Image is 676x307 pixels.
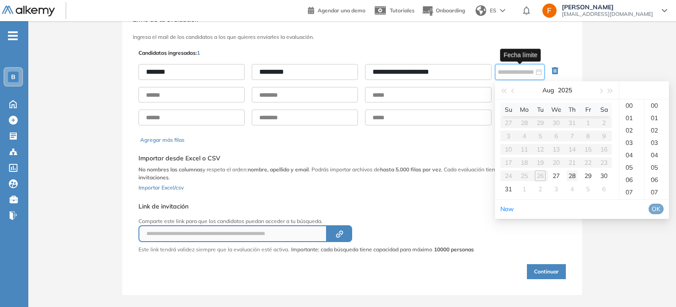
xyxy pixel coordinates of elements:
div: 03 [645,136,669,149]
th: Mo [516,103,532,116]
i: - [8,35,18,37]
span: [PERSON_NAME] [562,4,653,11]
div: 06 [645,174,669,186]
button: Continuar [527,264,566,279]
th: Th [564,103,580,116]
td: 2025-08-29 [580,169,596,182]
div: 01 [619,112,644,124]
strong: 10000 personas [434,246,474,253]
td: 2025-09-06 [596,182,612,196]
td: 2025-08-27 [548,169,564,182]
td: 2025-09-03 [548,182,564,196]
th: Sa [596,103,612,116]
iframe: Chat Widget [632,265,676,307]
td: 2025-09-02 [532,182,548,196]
td: 2025-08-30 [596,169,612,182]
div: 30 [599,171,609,181]
button: Aug [542,81,554,99]
img: Logo [2,6,55,17]
div: 31 [503,184,514,194]
div: Fecha límite [500,49,541,61]
div: 28 [567,171,577,181]
span: 1 [197,49,200,56]
div: 4 [567,184,577,194]
div: 27 [551,171,561,181]
p: Candidatos ingresados: [138,49,200,57]
th: Fr [580,103,596,116]
th: Su [500,103,516,116]
p: y respeta el orden: . Podrás importar archivos de . Cada evaluación tiene un . [138,166,566,182]
div: 00 [619,99,644,112]
button: Importar Excel/csv [138,182,184,192]
span: Importante: cada búsqueda tiene capacidad para máximo [291,246,474,254]
h3: Envío de tu evaluación [133,16,572,23]
p: Comparte este link para que los candidatos puedan acceder a tu búsqueda. [138,217,474,225]
div: 06 [619,174,644,186]
img: arrow [500,9,505,12]
h5: Importar desde Excel o CSV [138,155,566,162]
img: world [476,5,486,16]
span: Agendar una demo [318,7,365,14]
div: 04 [619,149,644,161]
a: Now [500,205,514,213]
div: 01 [645,112,669,124]
span: ES [490,7,496,15]
div: 03 [619,136,644,149]
div: 02 [619,124,644,136]
h3: Ingresa el mail de los candidatos a los que quieres enviarles la evaluación. [133,34,572,40]
th: Tu [532,103,548,116]
div: 00 [645,99,669,112]
span: Onboarding [436,7,465,14]
button: 2025 [558,81,572,99]
div: 08 [645,198,669,211]
div: 04 [645,149,669,161]
td: 2025-09-05 [580,182,596,196]
b: límite de 10.000 invitaciones [138,166,545,181]
div: 2 [535,184,545,194]
th: We [548,103,564,116]
b: nombre, apellido y email [248,166,309,173]
td: 2025-09-01 [516,182,532,196]
td: 2025-08-28 [564,169,580,182]
span: Tutoriales [390,7,415,14]
td: 2025-09-04 [564,182,580,196]
div: 29 [583,171,593,181]
div: 6 [599,184,609,194]
div: 08 [619,198,644,211]
a: Agendar una demo [308,4,365,15]
h5: Link de invitación [138,203,474,210]
div: 07 [645,186,669,198]
div: 05 [645,161,669,174]
b: hasta 5.000 filas por vez [380,166,441,173]
div: 5 [583,184,593,194]
span: [EMAIL_ADDRESS][DOMAIN_NAME] [562,11,653,18]
div: 05 [619,161,644,174]
p: Este link tendrá validez siempre que la evaluación esté activa. [138,246,289,254]
button: Agregar más filas [140,136,184,144]
td: 2025-08-31 [500,182,516,196]
button: OK [649,204,664,214]
div: 02 [645,124,669,136]
span: B [11,73,15,80]
div: 3 [551,184,561,194]
span: Importar Excel/csv [138,184,184,191]
div: Widget de chat [632,265,676,307]
div: 07 [619,186,644,198]
b: No nombres las columnas [138,166,203,173]
button: Onboarding [422,1,465,20]
div: 1 [519,184,530,194]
